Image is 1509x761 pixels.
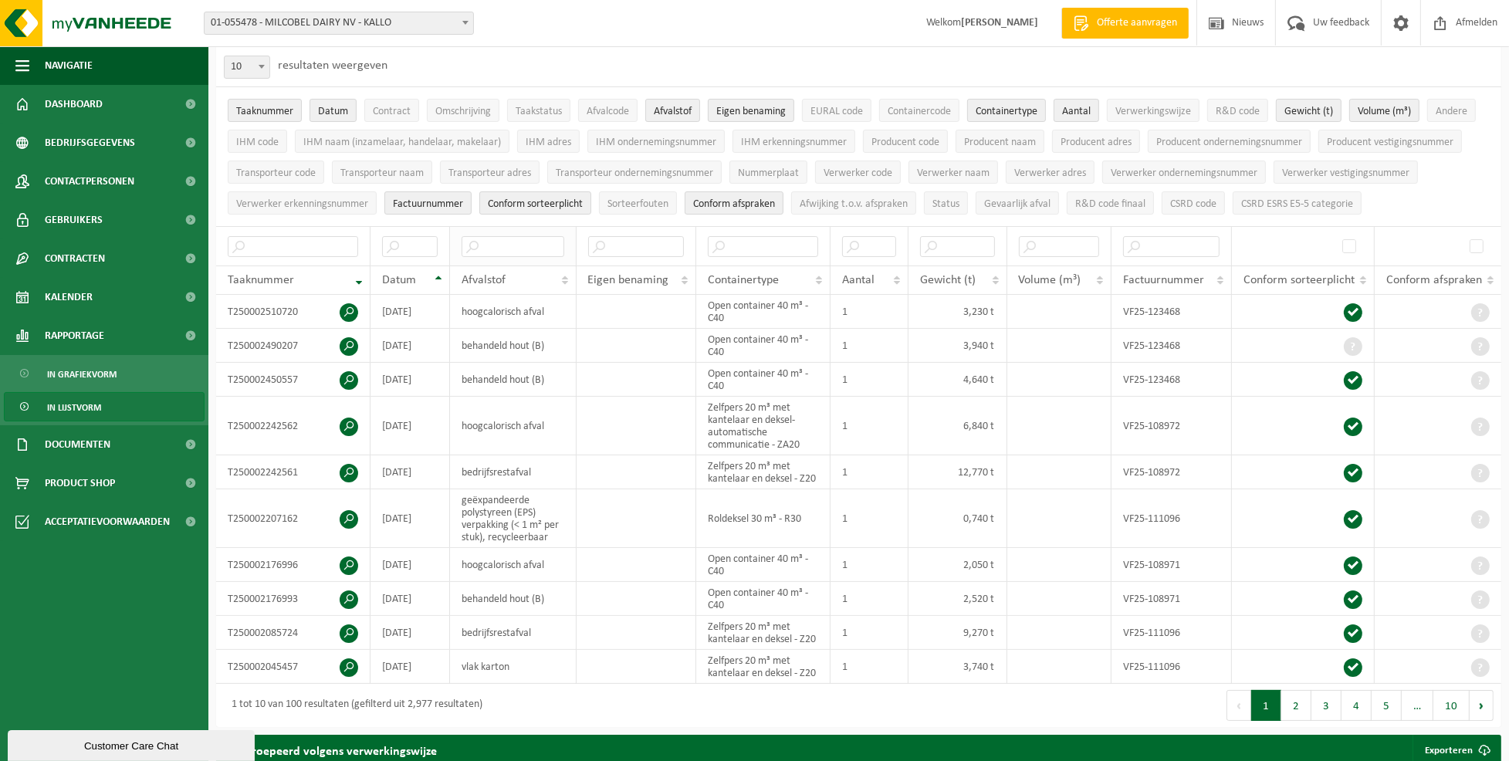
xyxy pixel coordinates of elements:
button: ContractContract: Activate to sort [364,99,419,122]
td: Open container 40 m³ - C40 [696,548,831,582]
button: Producent ondernemingsnummerProducent ondernemingsnummer: Activate to sort [1148,130,1311,153]
span: Gevaarlijk afval [984,198,1051,210]
td: Zelfpers 20 m³ met kantelaar en deksel - Z20 [696,650,831,684]
td: 3,940 t [908,329,1007,363]
td: Zelfpers 20 m³ met kantelaar en deksel - Z20 [696,616,831,650]
td: VF25-111096 [1111,489,1232,548]
span: Conform sorteerplicht [1243,274,1355,286]
span: Documenten [45,425,110,464]
span: Omschrijving [435,106,491,117]
button: IHM naam (inzamelaar, handelaar, makelaar)IHM naam (inzamelaar, handelaar, makelaar): Activate to... [295,130,509,153]
button: 4 [1342,690,1372,721]
button: 2 [1281,690,1311,721]
span: 01-055478 - MILCOBEL DAIRY NV - KALLO [204,12,474,35]
span: Volume (m³) [1358,106,1411,117]
span: IHM naam (inzamelaar, handelaar, makelaar) [303,137,501,148]
span: Transporteur code [236,167,316,179]
button: Producent vestigingsnummerProducent vestigingsnummer: Activate to sort [1318,130,1462,153]
td: VF25-123468 [1111,363,1232,397]
button: EURAL codeEURAL code: Activate to sort [802,99,871,122]
span: Conform afspraken [693,198,775,210]
span: Transporteur ondernemingsnummer [556,167,713,179]
span: Factuurnummer [1123,274,1204,286]
button: CSRD codeCSRD code: Activate to sort [1162,191,1225,215]
td: bedrijfsrestafval [450,616,577,650]
td: 1 [831,616,908,650]
span: Contract [373,106,411,117]
td: Zelfpers 20 m³ met kantelaar en deksel - Z20 [696,455,831,489]
td: 6,840 t [908,397,1007,455]
td: 3,230 t [908,295,1007,329]
td: T250002242561 [216,455,370,489]
span: EURAL code [810,106,863,117]
td: VF25-108972 [1111,455,1232,489]
span: Volume (m³) [1019,274,1081,286]
button: Eigen benamingEigen benaming: Activate to sort [708,99,794,122]
button: ContainercodeContainercode: Activate to sort [879,99,959,122]
span: IHM adres [526,137,571,148]
td: 3,740 t [908,650,1007,684]
span: Afvalcode [587,106,629,117]
button: Verwerker naamVerwerker naam: Activate to sort [908,161,998,184]
span: Gewicht (t) [1284,106,1333,117]
button: Afwijking t.o.v. afsprakenAfwijking t.o.v. afspraken: Activate to sort [791,191,916,215]
td: Open container 40 m³ - C40 [696,363,831,397]
span: Containercode [888,106,951,117]
span: IHM erkenningsnummer [741,137,847,148]
td: VF25-108972 [1111,397,1232,455]
span: Status [932,198,959,210]
span: Transporteur adres [448,167,531,179]
span: Producent naam [964,137,1036,148]
td: [DATE] [370,548,450,582]
button: Transporteur ondernemingsnummerTransporteur ondernemingsnummer : Activate to sort [547,161,722,184]
span: IHM code [236,137,279,148]
span: Andere [1436,106,1467,117]
span: Producent vestigingsnummer [1327,137,1453,148]
span: Gewicht (t) [920,274,976,286]
button: OmschrijvingOmschrijving: Activate to sort [427,99,499,122]
button: TaaknummerTaaknummer: Activate to remove sorting [228,99,302,122]
button: Volume (m³)Volume (m³): Activate to sort [1349,99,1419,122]
span: Verwerker code [824,167,892,179]
span: Taakstatus [516,106,562,117]
span: CSRD code [1170,198,1216,210]
span: Eigen benaming [588,274,669,286]
a: In lijstvorm [4,392,205,421]
span: Conform sorteerplicht [488,198,583,210]
td: 4,640 t [908,363,1007,397]
span: Verwerker ondernemingsnummer [1111,167,1257,179]
button: VerwerkingswijzeVerwerkingswijze: Activate to sort [1107,99,1199,122]
td: T250002176996 [216,548,370,582]
span: Rapportage [45,316,104,355]
span: Aantal [1062,106,1091,117]
button: Verwerker ondernemingsnummerVerwerker ondernemingsnummer: Activate to sort [1102,161,1266,184]
td: 12,770 t [908,455,1007,489]
button: Next [1470,690,1494,721]
span: Producent adres [1061,137,1132,148]
td: [DATE] [370,363,450,397]
button: R&D codeR&amp;D code: Activate to sort [1207,99,1268,122]
button: Transporteur codeTransporteur code: Activate to sort [228,161,324,184]
span: Taaknummer [236,106,293,117]
span: Taaknummer [228,274,294,286]
span: Datum [318,106,348,117]
td: T250002242562 [216,397,370,455]
span: Verwerker naam [917,167,990,179]
a: Offerte aanvragen [1061,8,1189,39]
td: hoogcalorisch afval [450,397,577,455]
button: Producent codeProducent code: Activate to sort [863,130,948,153]
td: Zelfpers 20 m³ met kantelaar en deksel-automatische communicatie - ZA20 [696,397,831,455]
button: IHM adresIHM adres: Activate to sort [517,130,580,153]
span: Containertype [976,106,1037,117]
button: 10 [1433,690,1470,721]
td: 1 [831,295,908,329]
button: SorteerfoutenSorteerfouten: Activate to sort [599,191,677,215]
button: IHM codeIHM code: Activate to sort [228,130,287,153]
td: T250002450557 [216,363,370,397]
span: 10 [224,56,270,79]
span: 10 [225,56,269,78]
span: Product Shop [45,464,115,502]
td: VF25-111096 [1111,616,1232,650]
td: VF25-108971 [1111,548,1232,582]
span: In grafiekvorm [47,360,117,389]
